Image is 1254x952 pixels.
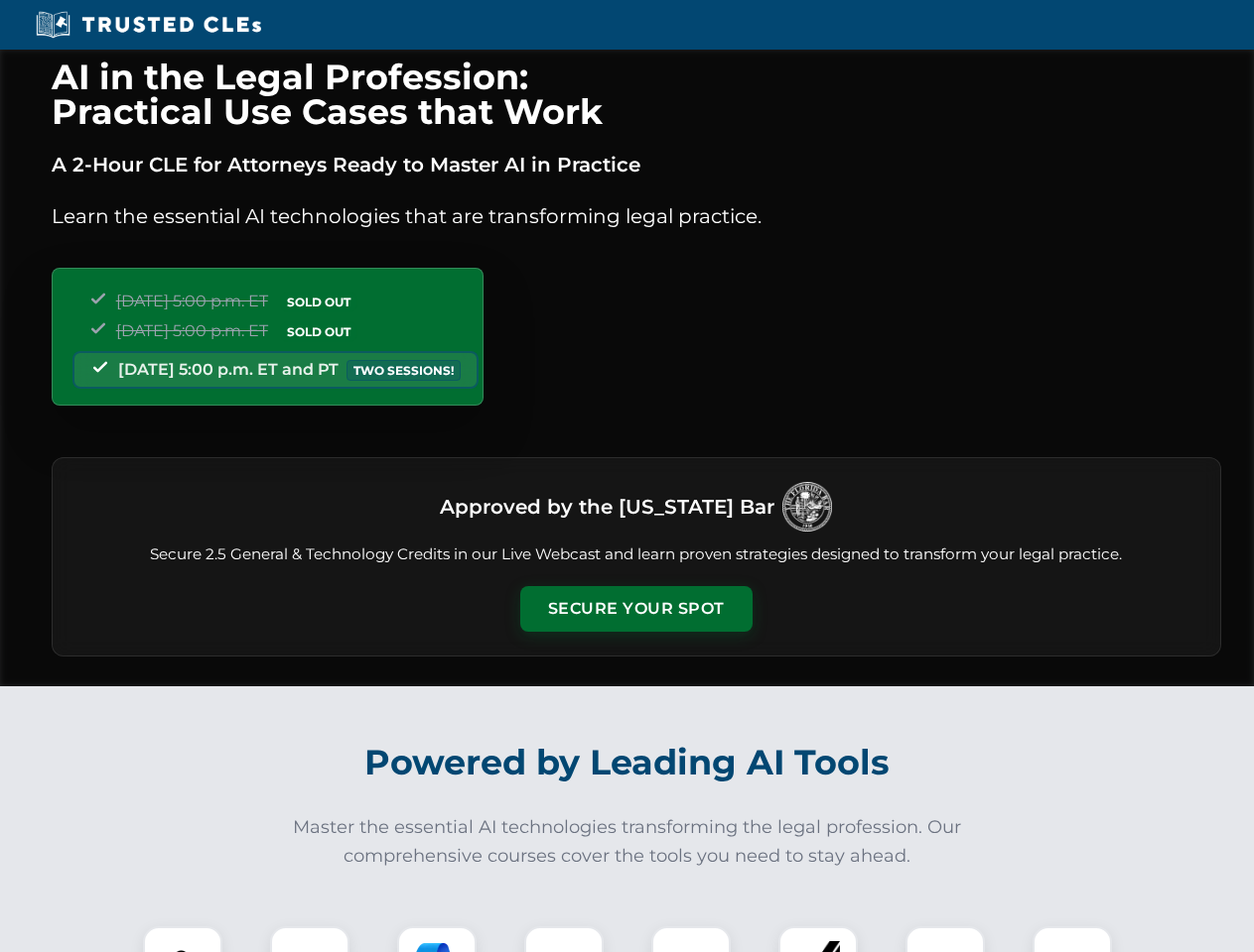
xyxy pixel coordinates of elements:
h1: AI in the Legal Profession: Practical Use Cases that Work [52,59,1221,129]
button: Secure Your Spot [520,586,753,632]
h3: Approved by the [US_STATE] Bar [440,489,774,525]
p: Secure 2.5 General & Technology Credits in our Live Webcast and learn proven strategies designed ... [76,543,1196,566]
img: Trusted CLEs [30,10,267,40]
span: SOLD OUT [280,321,357,342]
p: Master the essential AI technologies transforming the legal profession. Our comprehensive courses... [280,813,975,871]
span: [DATE] 5:00 p.m. ET [116,292,268,310]
h2: Powered by Leading AI Tools [77,728,1178,797]
img: Logo [782,482,832,532]
span: SOLD OUT [280,292,357,312]
span: [DATE] 5:00 p.m. ET [116,321,268,340]
p: Learn the essential AI technologies that are transforming legal practice. [52,200,1221,232]
p: A 2-Hour CLE for Attorneys Ready to Master AI in Practice [52,149,1221,180]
